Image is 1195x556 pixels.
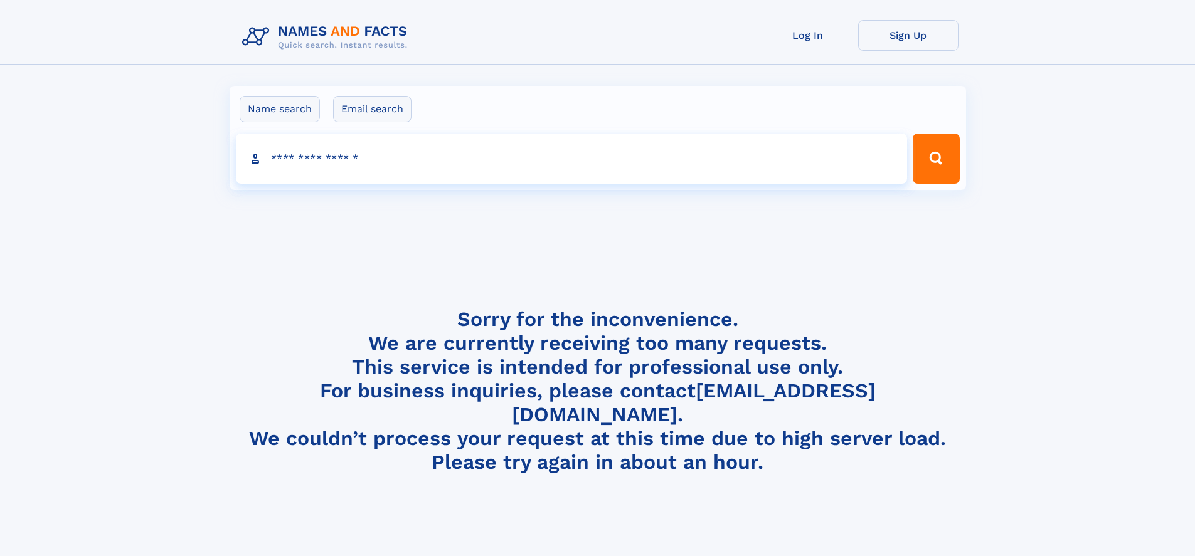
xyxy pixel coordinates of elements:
[237,20,418,54] img: Logo Names and Facts
[240,96,320,122] label: Name search
[512,379,876,426] a: [EMAIL_ADDRESS][DOMAIN_NAME]
[333,96,412,122] label: Email search
[237,307,959,475] h4: Sorry for the inconvenience. We are currently receiving too many requests. This service is intend...
[913,134,959,184] button: Search Button
[236,134,908,184] input: search input
[858,20,959,51] a: Sign Up
[758,20,858,51] a: Log In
